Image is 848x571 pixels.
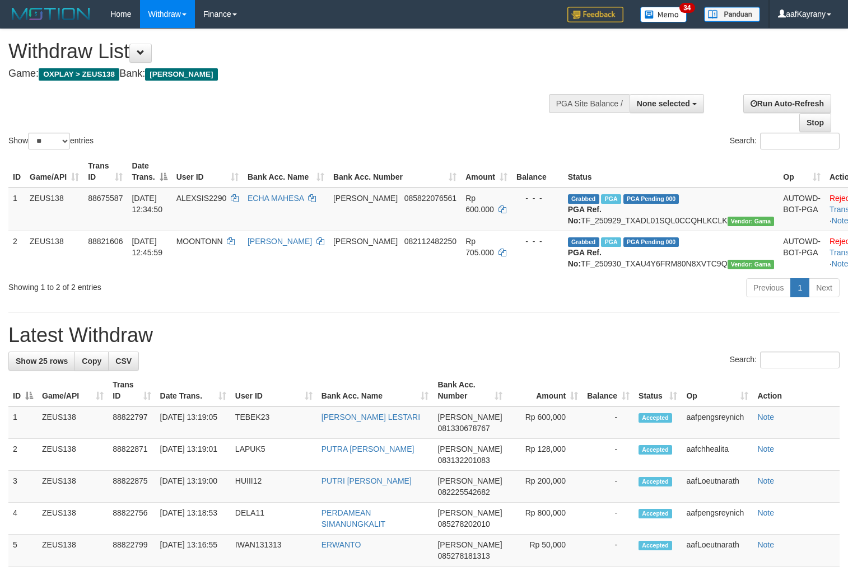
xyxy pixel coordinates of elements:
[83,156,127,188] th: Trans ID: activate to sort column ascending
[88,194,123,203] span: 88675587
[108,352,139,371] a: CSV
[8,133,94,149] label: Show entries
[231,535,317,567] td: IWAN131313
[743,94,831,113] a: Run Auto-Refresh
[322,508,385,528] a: PERDAMEAN SIMANUNGKALIT
[404,237,456,246] span: Copy 082112482250 to clipboard
[682,439,753,471] td: aafchhealita
[38,535,108,567] td: ZEUS138
[322,413,420,422] a: [PERSON_NAME] LESTARI
[8,6,94,22] img: MOTION_logo.png
[567,7,623,22] img: Feedback.jpg
[38,439,108,471] td: ZEUS138
[639,413,672,423] span: Accepted
[8,40,554,63] h1: Withdraw List
[568,237,599,247] span: Grabbed
[583,375,634,406] th: Balance: activate to sort column ascending
[809,278,840,297] a: Next
[583,503,634,535] td: -
[231,406,317,439] td: TEBEK23
[38,406,108,439] td: ZEUS138
[8,68,554,79] h4: Game: Bank:
[322,444,414,453] a: PUTRA [PERSON_NAME]
[322,476,412,485] a: PUTRI [PERSON_NAME]
[25,231,83,274] td: ZEUS138
[8,375,38,406] th: ID: activate to sort column descending
[132,237,162,257] span: [DATE] 12:45:59
[704,7,760,22] img: panduan.png
[329,156,461,188] th: Bank Acc. Number: activate to sort column ascending
[8,231,25,274] td: 2
[757,413,774,422] a: Note
[639,445,672,455] span: Accepted
[507,375,583,406] th: Amount: activate to sort column ascending
[38,471,108,503] td: ZEUS138
[8,439,38,471] td: 2
[132,194,162,214] span: [DATE] 12:34:50
[779,156,825,188] th: Op: activate to sort column ascending
[8,471,38,503] td: 3
[28,133,70,149] select: Showentries
[156,375,231,406] th: Date Trans.: activate to sort column ascending
[639,509,672,518] span: Accepted
[8,503,38,535] td: 4
[507,535,583,567] td: Rp 50,000
[25,188,83,231] td: ZEUS138
[231,439,317,471] td: LAPUK5
[753,375,840,406] th: Action
[601,194,621,204] span: Marked by aafpengsreynich
[623,237,679,247] span: PGA Pending
[156,503,231,535] td: [DATE] 13:18:53
[563,188,779,231] td: TF_250929_TXADL01SQL0CCQHLKCLK
[639,541,672,550] span: Accepted
[790,278,809,297] a: 1
[39,68,119,81] span: OXPLAY > ZEUS138
[437,413,502,422] span: [PERSON_NAME]
[728,260,775,269] span: Vendor URL: https://trx31.1velocity.biz
[682,535,753,567] td: aafLoeutnarath
[322,540,361,549] a: ERWANTO
[437,540,502,549] span: [PERSON_NAME]
[404,194,456,203] span: Copy 085822076561 to clipboard
[8,188,25,231] td: 1
[601,237,621,247] span: Marked by aafpengsreynich
[760,352,840,368] input: Search:
[8,406,38,439] td: 1
[176,194,227,203] span: ALEXSIS2290
[88,237,123,246] span: 88821606
[172,156,243,188] th: User ID: activate to sort column ascending
[437,476,502,485] span: [PERSON_NAME]
[623,194,679,204] span: PGA Pending
[115,357,132,366] span: CSV
[108,375,155,406] th: Trans ID: activate to sort column ascending
[461,156,512,188] th: Amount: activate to sort column ascending
[25,156,83,188] th: Game/API: activate to sort column ascending
[682,406,753,439] td: aafpengsreynich
[108,406,155,439] td: 88822797
[145,68,217,81] span: [PERSON_NAME]
[38,503,108,535] td: ZEUS138
[176,237,223,246] span: MOONTONN
[248,194,304,203] a: ECHA MAHESA
[231,375,317,406] th: User ID: activate to sort column ascending
[437,519,490,528] span: Copy 085278202010 to clipboard
[682,375,753,406] th: Op: activate to sort column ascending
[333,194,398,203] span: [PERSON_NAME]
[108,439,155,471] td: 88822871
[682,503,753,535] td: aafpengsreynich
[757,476,774,485] a: Note
[231,471,317,503] td: HUIII12
[127,156,171,188] th: Date Trans.: activate to sort column descending
[8,156,25,188] th: ID
[437,551,490,560] span: Copy 085278181313 to clipboard
[730,133,840,149] label: Search:
[563,231,779,274] td: TF_250930_TXAU4Y6FRM80N8XVTC9Q
[549,94,630,113] div: PGA Site Balance /
[728,217,775,226] span: Vendor URL: https://trx31.1velocity.biz
[583,535,634,567] td: -
[8,535,38,567] td: 5
[74,352,109,371] a: Copy
[156,535,231,567] td: [DATE] 13:16:55
[108,471,155,503] td: 88822875
[757,508,774,517] a: Note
